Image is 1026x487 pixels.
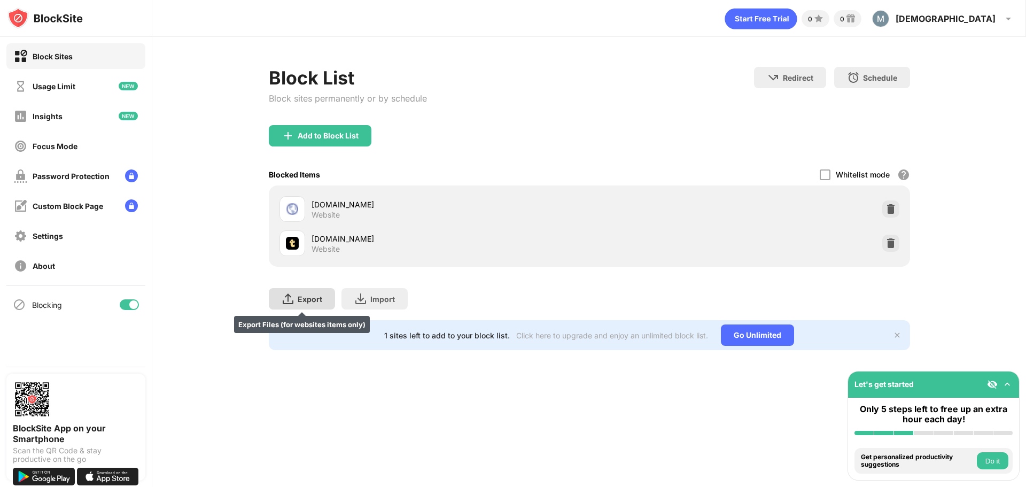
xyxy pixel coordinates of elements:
div: Schedule [863,73,897,82]
div: Export [298,295,322,304]
div: Password Protection [33,172,110,181]
div: Block List [269,67,427,89]
div: 0 [808,15,812,23]
div: [DOMAIN_NAME] [312,199,589,210]
img: eye-not-visible.svg [987,379,998,390]
img: new-icon.svg [119,82,138,90]
img: insights-off.svg [14,110,27,123]
img: block-on.svg [14,50,27,63]
div: Usage Limit [33,82,75,91]
div: Blocking [32,300,62,310]
img: logo-blocksite.svg [7,7,83,29]
img: points-small.svg [812,12,825,25]
div: Website [312,244,340,254]
div: Insights [33,112,63,121]
img: options-page-qr-code.png [13,380,51,419]
div: Scan the QR Code & stay productive on the go [13,446,139,463]
div: Let's get started [854,380,914,389]
button: Do it [977,452,1008,469]
div: Block sites permanently or by schedule [269,93,427,104]
img: favicons [286,203,299,215]
div: Block Sites [33,52,73,61]
img: omni-setup-toggle.svg [1002,379,1013,390]
div: Blocked Items [269,170,320,179]
img: blocking-icon.svg [13,298,26,311]
img: favicons [286,237,299,250]
img: customize-block-page-off.svg [14,199,27,213]
div: Add to Block List [298,132,359,140]
div: Go Unlimited [721,324,794,346]
div: 0 [840,15,844,23]
div: Only 5 steps left to free up an extra hour each day! [854,404,1013,424]
div: Import [370,295,395,304]
div: Focus Mode [33,142,77,151]
img: settings-off.svg [14,229,27,243]
img: password-protection-off.svg [14,169,27,183]
div: 1 sites left to add to your block list. [384,331,510,340]
div: Export Files (for websites items only) [234,316,370,333]
div: Website [312,210,340,220]
div: animation [725,8,797,29]
img: about-off.svg [14,259,27,273]
img: lock-menu.svg [125,199,138,212]
div: Click here to upgrade and enjoy an unlimited block list. [516,331,708,340]
div: Redirect [783,73,813,82]
div: [DEMOGRAPHIC_DATA] [896,13,996,24]
img: reward-small.svg [844,12,857,25]
div: Whitelist mode [836,170,890,179]
img: lock-menu.svg [125,169,138,182]
img: time-usage-off.svg [14,80,27,93]
img: x-button.svg [893,331,901,339]
div: Custom Block Page [33,202,103,211]
div: Settings [33,231,63,241]
div: Get personalized productivity suggestions [861,453,974,469]
img: focus-off.svg [14,140,27,153]
img: ACg8ocLjjvTEjyYjinJrXMWmwW3doCaiEc9lSJac0VJlzqeGkwnQVQ=s96-c [872,10,889,27]
img: new-icon.svg [119,112,138,120]
div: BlockSite App on your Smartphone [13,423,139,444]
div: [DOMAIN_NAME] [312,233,589,244]
img: download-on-the-app-store.svg [77,468,139,485]
div: About [33,261,55,270]
img: get-it-on-google-play.svg [13,468,75,485]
